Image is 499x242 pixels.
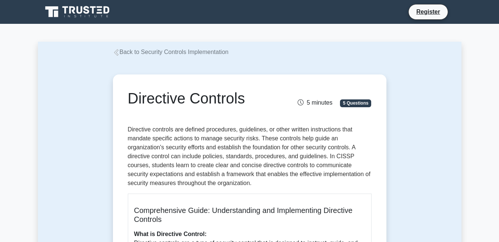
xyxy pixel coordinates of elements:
[113,49,229,55] a: Back to Security Controls Implementation
[298,99,332,106] span: 5 minutes
[134,206,365,224] h5: Comprehensive Guide: Understanding and Implementing Directive Controls
[128,125,372,188] p: Directive controls are defined procedures, guidelines, or other written instructions that mandate...
[128,89,287,107] h1: Directive Controls
[134,231,207,237] b: What is Directive Control:
[340,99,371,107] span: 5 Questions
[412,7,444,16] a: Register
